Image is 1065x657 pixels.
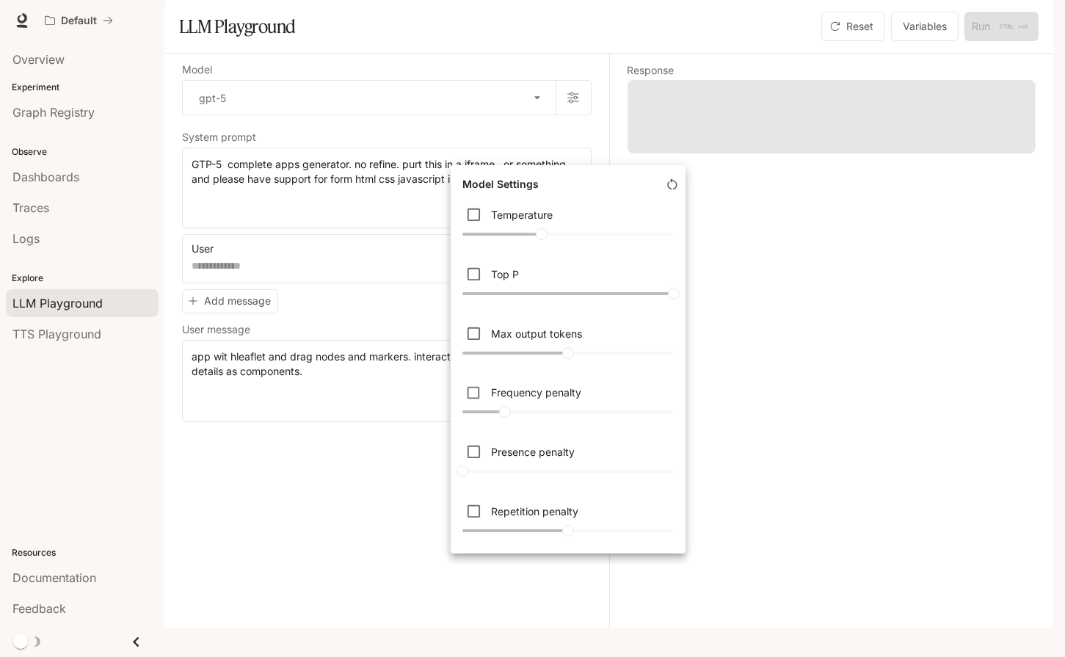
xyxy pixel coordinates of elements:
[491,385,581,400] p: Frequency penalty
[491,207,553,222] p: Temperature
[491,444,575,460] p: Presence penalty
[491,504,578,519] p: Repetition penalty
[457,171,545,197] h6: Model Settings
[457,197,680,251] div: Controls the creativity and randomness of the response. Higher values (e.g., 0.8) result in more ...
[491,266,519,282] p: Top P
[491,326,582,341] p: Max output tokens
[457,435,680,488] div: Penalizes new tokens based on whether they appear in the generated text so far. Higher values inc...
[457,257,680,311] div: Maintains diversity and naturalness by considering only the tokens with the highest cumulative pr...
[457,494,680,548] div: Penalizes new tokens based on whether they appear in the prompt or the generated text so far. Val...
[457,376,680,429] div: Penalizes new tokens based on their existing frequency in the generated text. Higher values decre...
[457,316,680,370] div: Sets the maximum number of tokens (words or subwords) in the generated output. Directly controls ...
[659,171,686,197] button: Reset to default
